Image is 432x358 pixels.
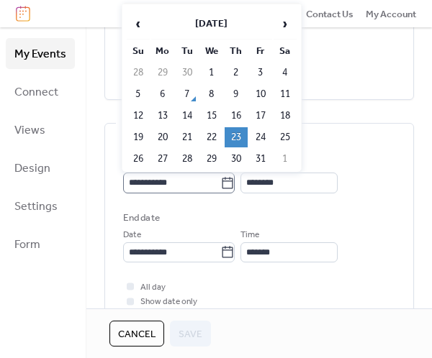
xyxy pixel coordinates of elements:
td: 27 [151,149,174,169]
td: 15 [200,106,223,126]
th: Tu [176,41,199,61]
td: 17 [249,106,272,126]
td: 1 [274,149,297,169]
span: ‹ [127,9,149,38]
td: 3 [249,63,272,83]
td: 7 [176,84,199,104]
span: Time [240,228,259,242]
td: 4 [176,170,199,191]
td: 30 [176,63,199,83]
span: My Events [14,43,66,65]
td: 14 [176,106,199,126]
img: logo [16,6,30,22]
td: 1 [200,63,223,83]
td: 26 [127,149,150,169]
td: 10 [249,84,272,104]
a: My Events [6,38,75,69]
td: 2 [127,170,150,191]
td: 19 [127,127,150,147]
a: Settings [6,191,75,221]
td: 28 [127,63,150,83]
td: 25 [274,127,297,147]
th: We [200,41,223,61]
span: Design [14,157,50,180]
th: Sa [274,41,297,61]
span: Form [14,234,40,256]
td: 13 [151,106,174,126]
td: 20 [151,127,174,147]
td: 31 [249,149,272,169]
div: End date [123,211,160,225]
td: 16 [225,106,248,126]
a: My Account [366,6,416,21]
td: 5 [200,170,223,191]
span: All day [140,280,166,295]
td: 5 [127,84,150,104]
td: 21 [176,127,199,147]
td: 29 [151,63,174,83]
td: 24 [249,127,272,147]
td: 12 [127,106,150,126]
td: 29 [200,149,223,169]
a: Connect [6,76,75,107]
th: Su [127,41,150,61]
th: Mo [151,41,174,61]
td: 23 [225,127,248,147]
td: 7 [249,170,272,191]
td: 2 [225,63,248,83]
td: 18 [274,106,297,126]
span: Settings [14,196,58,218]
span: Connect [14,81,58,104]
span: Contact Us [306,7,354,22]
a: Views [6,114,75,145]
button: Cancel [109,321,164,346]
td: 22 [200,127,223,147]
a: Form [6,229,75,260]
td: 9 [225,84,248,104]
span: Show date only [140,295,197,309]
th: Th [225,41,248,61]
th: Fr [249,41,272,61]
a: Contact Us [306,6,354,21]
td: 28 [176,149,199,169]
span: Date [123,228,141,242]
span: › [274,9,296,38]
th: [DATE] [151,9,272,40]
td: 30 [225,149,248,169]
td: 8 [274,170,297,191]
td: 8 [200,84,223,104]
a: Design [6,152,75,183]
span: Views [14,119,45,142]
td: 11 [274,84,297,104]
td: 6 [225,170,248,191]
td: 6 [151,84,174,104]
span: My Account [366,7,416,22]
td: 3 [151,170,174,191]
span: Cancel [118,327,156,341]
td: 4 [274,63,297,83]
